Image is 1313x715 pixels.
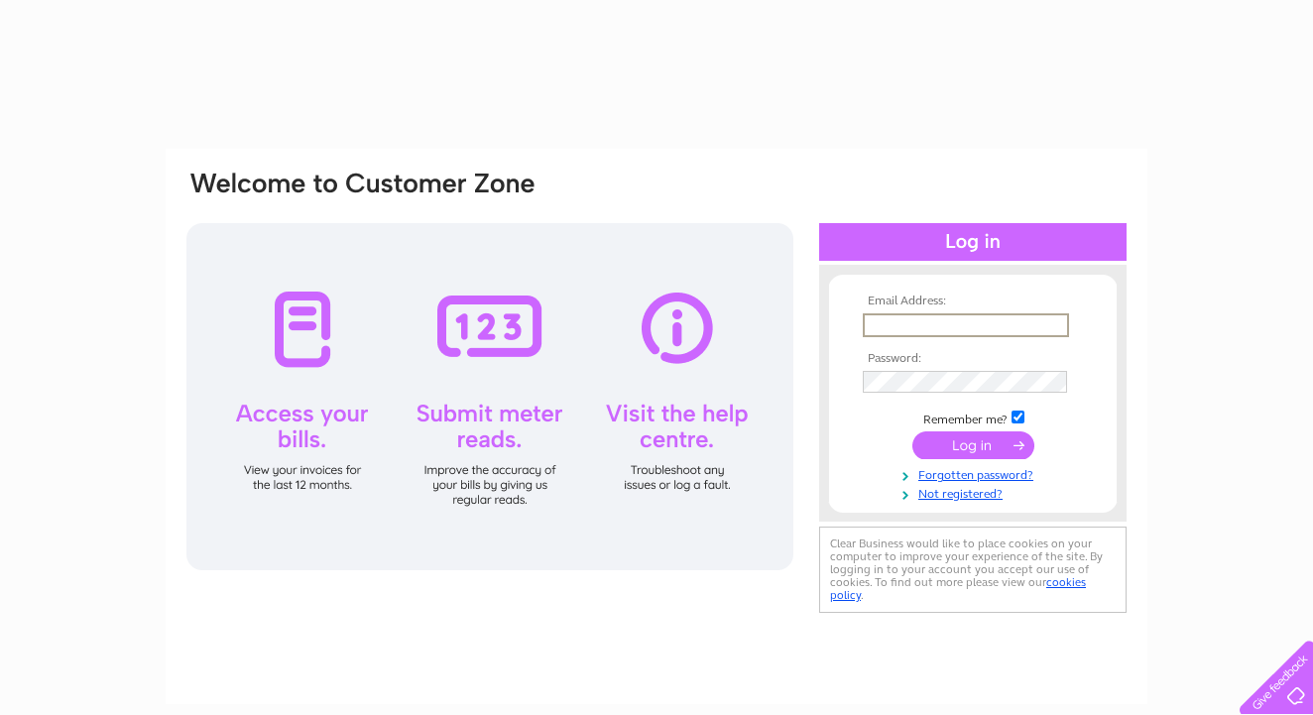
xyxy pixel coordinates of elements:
[912,431,1034,459] input: Submit
[858,295,1088,308] th: Email Address:
[863,464,1088,483] a: Forgotten password?
[819,527,1127,613] div: Clear Business would like to place cookies on your computer to improve your experience of the sit...
[863,483,1088,502] a: Not registered?
[858,352,1088,366] th: Password:
[830,575,1086,602] a: cookies policy
[858,408,1088,427] td: Remember me?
